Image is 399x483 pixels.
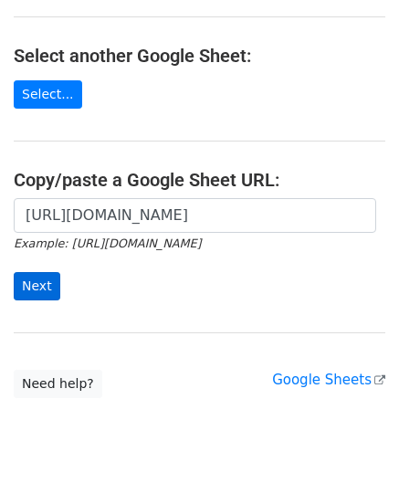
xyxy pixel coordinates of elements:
input: Next [14,272,60,300]
h4: Select another Google Sheet: [14,45,385,67]
input: Paste your Google Sheet URL here [14,198,376,233]
small: Example: [URL][DOMAIN_NAME] [14,236,201,250]
a: Select... [14,80,82,109]
iframe: Chat Widget [308,395,399,483]
h4: Copy/paste a Google Sheet URL: [14,169,385,191]
a: Need help? [14,370,102,398]
a: Google Sheets [272,372,385,388]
